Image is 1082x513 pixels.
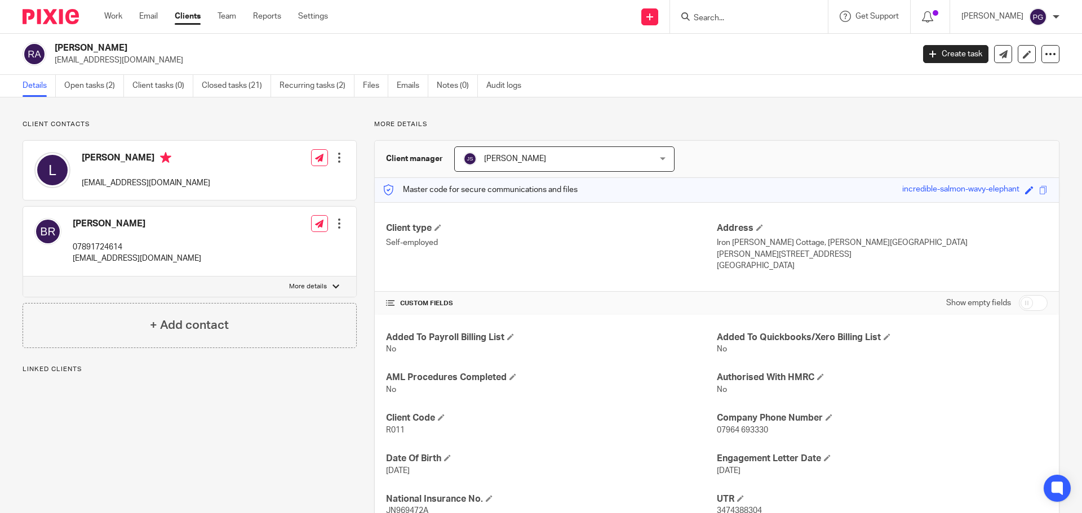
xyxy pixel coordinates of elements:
[717,260,1048,271] p: [GEOGRAPHIC_DATA]
[383,184,578,195] p: Master code for secure communications and files
[902,184,1019,197] div: incredible-salmon-wavy-elephant
[175,11,201,22] a: Clients
[82,152,210,166] h4: [PERSON_NAME]
[253,11,281,22] a: Reports
[923,45,988,63] a: Create task
[73,253,201,264] p: [EMAIL_ADDRESS][DOMAIN_NAME]
[484,155,546,163] span: [PERSON_NAME]
[717,426,768,434] span: 07964 693330
[104,11,122,22] a: Work
[298,11,328,22] a: Settings
[386,237,717,248] p: Self-employed
[386,345,396,353] span: No
[82,177,210,189] p: [EMAIL_ADDRESS][DOMAIN_NAME]
[23,120,357,129] p: Client contacts
[386,493,717,505] h4: National Insurance No.
[218,11,236,22] a: Team
[386,426,405,434] span: R011
[23,9,79,24] img: Pixie
[386,332,717,344] h4: Added To Payroll Billing List
[717,332,1048,344] h4: Added To Quickbooks/Xero Billing List
[1029,8,1047,26] img: svg%3E
[397,75,428,97] a: Emails
[289,282,327,291] p: More details
[73,218,201,230] h4: [PERSON_NAME]
[717,493,1048,505] h4: UTR
[717,345,727,353] span: No
[717,386,727,394] span: No
[386,222,717,234] h4: Client type
[374,120,1059,129] p: More details
[386,299,717,308] h4: CUSTOM FIELDS
[855,12,899,20] span: Get Support
[280,75,354,97] a: Recurring tasks (2)
[486,75,530,97] a: Audit logs
[386,386,396,394] span: No
[386,153,443,164] h3: Client manager
[717,412,1048,424] h4: Company Phone Number
[34,218,61,245] img: svg%3E
[437,75,478,97] a: Notes (0)
[73,242,201,253] p: 07891724614
[961,11,1023,22] p: [PERSON_NAME]
[132,75,193,97] a: Client tasks (0)
[23,365,357,374] p: Linked clients
[717,222,1048,234] h4: Address
[202,75,271,97] a: Closed tasks (21)
[717,237,1048,248] p: Iron [PERSON_NAME] Cottage, [PERSON_NAME][GEOGRAPHIC_DATA]
[34,152,70,188] img: svg%3E
[717,467,740,475] span: [DATE]
[386,467,410,475] span: [DATE]
[139,11,158,22] a: Email
[23,75,56,97] a: Details
[160,152,171,163] i: Primary
[386,453,717,465] h4: Date Of Birth
[717,453,1048,465] h4: Engagement Letter Date
[946,297,1011,309] label: Show empty fields
[23,42,46,66] img: svg%3E
[717,249,1048,260] p: [PERSON_NAME][STREET_ADDRESS]
[717,372,1048,383] h4: Authorised With HMRC
[386,412,717,424] h4: Client Code
[64,75,124,97] a: Open tasks (2)
[55,42,736,54] h2: [PERSON_NAME]
[463,152,477,166] img: svg%3E
[363,75,388,97] a: Files
[150,316,229,334] h4: + Add contact
[693,14,794,24] input: Search
[55,55,906,66] p: [EMAIL_ADDRESS][DOMAIN_NAME]
[386,372,717,383] h4: AML Procedures Completed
